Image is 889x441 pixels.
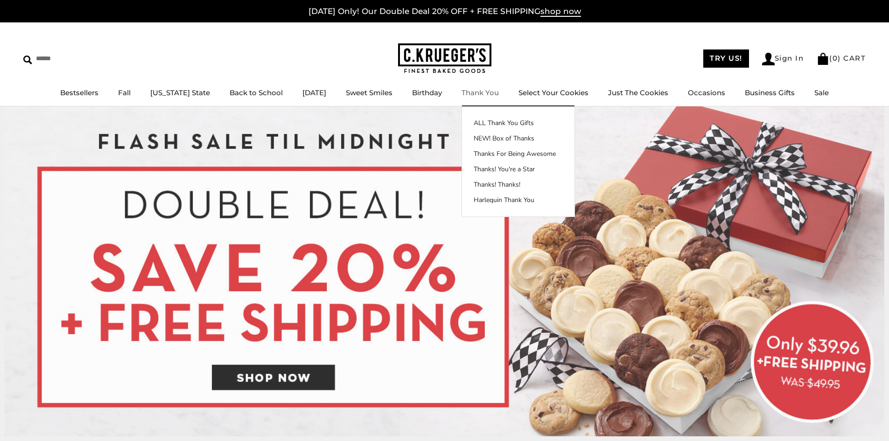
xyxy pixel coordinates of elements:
a: [DATE] Only! Our Double Deal 20% OFF + FREE SHIPPINGshop now [308,7,581,17]
a: Thanks! Thanks! [462,180,574,189]
a: Back to School [230,88,283,97]
a: [US_STATE] State [150,88,210,97]
img: Bag [817,53,829,65]
img: Search [23,56,32,64]
a: Thanks For Being Awesome [462,149,574,159]
img: C.KRUEGER'S [398,43,491,74]
a: TRY US! [703,49,749,68]
a: Occasions [688,88,725,97]
a: [DATE] [302,88,326,97]
span: shop now [540,7,581,17]
a: Fall [118,88,131,97]
a: Bestsellers [60,88,98,97]
a: Thank You [462,88,499,97]
a: Harlequin Thank You [462,195,574,205]
a: Business Gifts [745,88,795,97]
span: 0 [833,54,838,63]
input: Search [23,51,134,66]
img: Account [762,53,775,65]
a: Sweet Smiles [346,88,392,97]
a: Thanks! You're a Star [462,164,574,174]
a: NEW! Box of Thanks [462,133,574,143]
a: ALL Thank You Gifts [462,118,574,128]
a: Sign In [762,53,804,65]
a: Select Your Cookies [518,88,588,97]
a: (0) CART [817,54,866,63]
a: Sale [814,88,829,97]
a: Just The Cookies [608,88,668,97]
img: C.Krueger's Special Offer [5,106,884,436]
a: Birthday [412,88,442,97]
